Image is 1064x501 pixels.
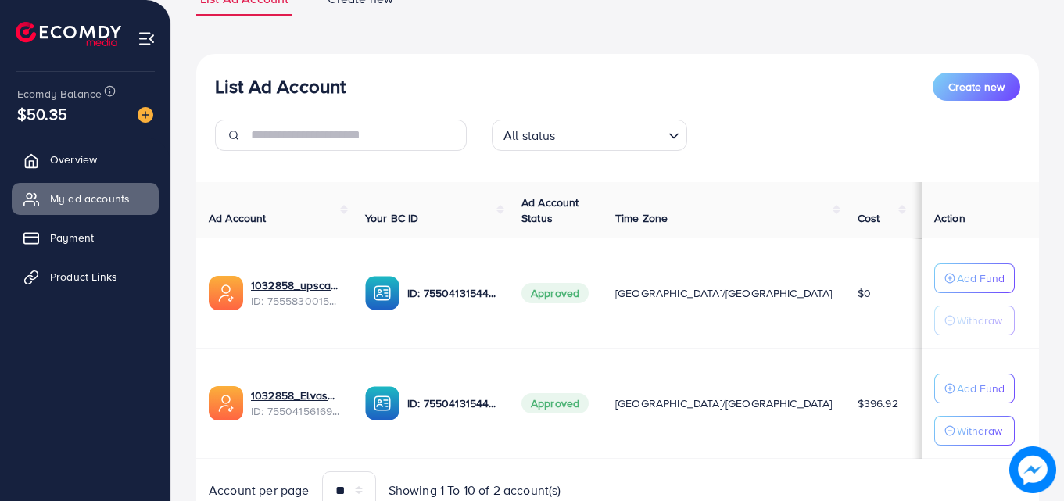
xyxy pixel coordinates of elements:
[957,421,1002,440] p: Withdraw
[492,120,687,151] div: Search for option
[365,210,419,226] span: Your BC ID
[209,386,243,420] img: ic-ads-acc.e4c84228.svg
[957,311,1002,330] p: Withdraw
[251,388,340,403] a: 1032858_Elvash Extensions_1757968165354
[251,403,340,419] span: ID: 7550415616998490113
[858,210,880,226] span: Cost
[16,22,121,46] img: logo
[389,481,561,499] span: Showing 1 To 10 of 2 account(s)
[934,263,1015,293] button: Add Fund
[50,269,117,284] span: Product Links
[209,210,267,226] span: Ad Account
[934,210,965,226] span: Action
[251,388,340,420] div: <span class='underline'>1032858_Elvash Extensions_1757968165354</span></br>7550415616998490113
[215,75,346,98] h3: List Ad Account
[858,285,871,301] span: $0
[251,277,340,310] div: <span class='underline'>1032858_upscaler marketing 1_1759228794892</span></br>7555830015561351185
[12,144,159,175] a: Overview
[934,306,1015,335] button: Withdraw
[521,393,589,413] span: Approved
[251,293,340,309] span: ID: 7555830015561351185
[521,283,589,303] span: Approved
[934,374,1015,403] button: Add Fund
[12,261,159,292] a: Product Links
[17,102,67,125] span: $50.35
[365,386,399,420] img: ic-ba-acc.ded83a64.svg
[50,152,97,167] span: Overview
[209,276,243,310] img: ic-ads-acc.e4c84228.svg
[1014,451,1051,488] img: image
[615,285,833,301] span: [GEOGRAPHIC_DATA]/[GEOGRAPHIC_DATA]
[957,269,1005,288] p: Add Fund
[138,30,156,48] img: menu
[957,379,1005,398] p: Add Fund
[50,230,94,245] span: Payment
[12,222,159,253] a: Payment
[407,284,496,302] p: ID: 7550413154430468104
[251,277,340,293] a: 1032858_upscaler marketing 1_1759228794892
[12,183,159,214] a: My ad accounts
[615,395,833,411] span: [GEOGRAPHIC_DATA]/[GEOGRAPHIC_DATA]
[948,79,1005,95] span: Create new
[521,195,579,226] span: Ad Account Status
[17,86,102,102] span: Ecomdy Balance
[933,73,1020,101] button: Create new
[615,210,668,226] span: Time Zone
[500,124,559,147] span: All status
[50,191,130,206] span: My ad accounts
[138,107,153,123] img: image
[858,395,898,411] span: $396.92
[365,276,399,310] img: ic-ba-acc.ded83a64.svg
[209,481,310,499] span: Account per page
[934,416,1015,446] button: Withdraw
[561,121,662,147] input: Search for option
[407,394,496,413] p: ID: 7550413154430468104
